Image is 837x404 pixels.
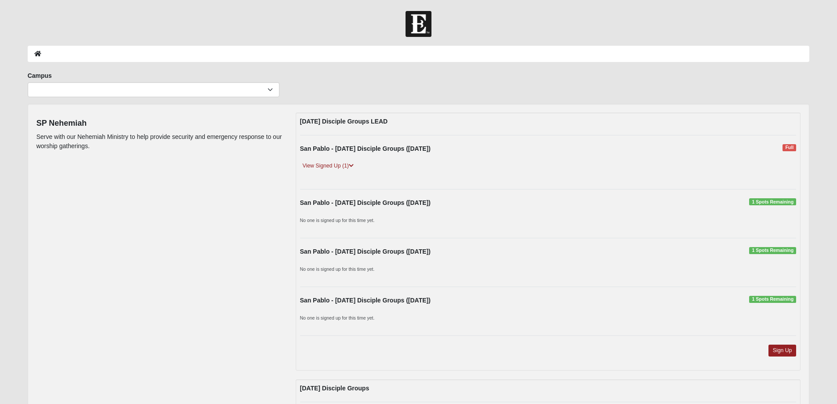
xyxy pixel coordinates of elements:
[28,71,52,80] label: Campus
[768,345,797,357] a: Sign Up
[300,145,431,152] strong: San Pablo - [DATE] Disciple Groups ([DATE])
[300,161,356,171] a: View Signed Up (1)
[749,247,796,254] span: 1 Spots Remaining
[300,248,431,255] strong: San Pablo - [DATE] Disciple Groups ([DATE])
[300,118,388,125] strong: [DATE] Disciple Groups LEAD
[36,132,283,151] p: Serve with our Nehemiah Ministry to help provide security and emergency response to our worship g...
[749,198,796,205] span: 1 Spots Remaining
[300,218,375,223] small: No one is signed up for this time yet.
[36,119,283,128] h4: SP Nehemiah
[749,296,796,303] span: 1 Spots Remaining
[783,144,796,151] span: Full
[300,385,370,392] strong: [DATE] Disciple Groups
[406,11,431,37] img: Church of Eleven22 Logo
[300,266,375,272] small: No one is signed up for this time yet.
[300,199,431,206] strong: San Pablo - [DATE] Disciple Groups ([DATE])
[300,315,375,320] small: No one is signed up for this time yet.
[300,297,431,304] strong: San Pablo - [DATE] Disciple Groups ([DATE])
